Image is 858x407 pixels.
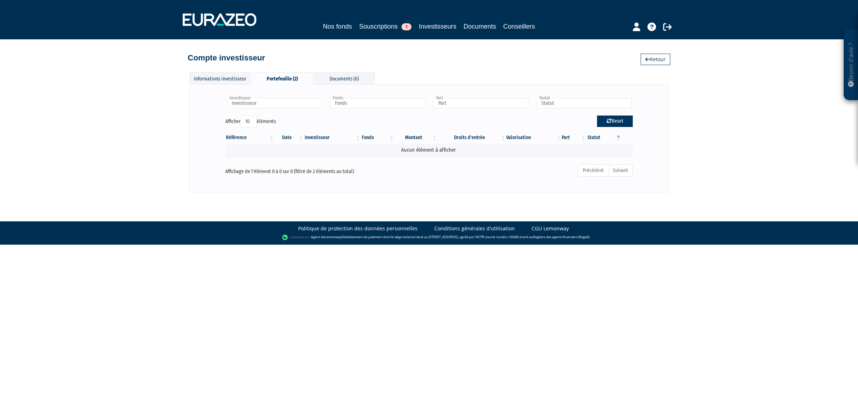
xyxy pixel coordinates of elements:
[419,21,456,33] a: Investisseurs
[401,23,411,30] span: 1
[434,225,515,232] a: Conditions générales d'utilisation
[7,234,851,241] div: - Agent de (établissement de paiement dont le siège social est situé au [STREET_ADDRESS], agréé p...
[641,54,670,65] a: Retour
[562,132,587,144] th: Part: activer pour trier la colonne par ordre croissant
[587,132,622,144] th: Statut : activer pour trier la colonne par ordre d&eacute;croissant
[359,21,411,31] a: Souscriptions1
[464,21,496,31] a: Documents
[847,33,855,97] p: Besoin d'aide ?
[506,132,562,144] th: Valorisation: activer pour trier la colonne par ordre croissant
[503,21,535,31] a: Conseillers
[325,235,341,239] a: Lemonway
[252,72,312,84] div: Portefeuille (2)
[395,132,438,144] th: Montant: activer pour trier la colonne par ordre croissant
[188,54,265,62] h4: Compte investisseur
[282,234,310,241] img: logo-lemonway.png
[225,132,275,144] th: Référence : activer pour trier la colonne par ordre croissant
[438,132,506,144] th: Droits d'entrée: activer pour trier la colonne par ordre croissant
[597,116,633,127] button: Reset
[225,116,276,128] label: Afficher éléments
[533,235,590,239] a: Registre des agents financiers (Regafi)
[298,225,418,232] a: Politique de protection des données personnelles
[183,13,256,26] img: 1732889491-logotype_eurazeo_blanc_rvb.png
[361,132,395,144] th: Fonds: activer pour trier la colonne par ordre croissant
[532,225,569,232] a: CGU Lemonway
[225,164,389,175] div: Affichage de l'élément 0 à 0 sur 0 (filtré de 2 éléments au total)
[304,132,361,144] th: Investisseur: activer pour trier la colonne par ordre croissant
[241,116,257,128] select: Afficheréléments
[275,132,304,144] th: Date: activer pour trier la colonne par ordre croissant
[225,144,633,156] td: Aucun élément à afficher
[314,72,375,84] div: Documents (6)
[189,72,250,84] div: Informations investisseur
[323,21,352,31] a: Nos fonds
